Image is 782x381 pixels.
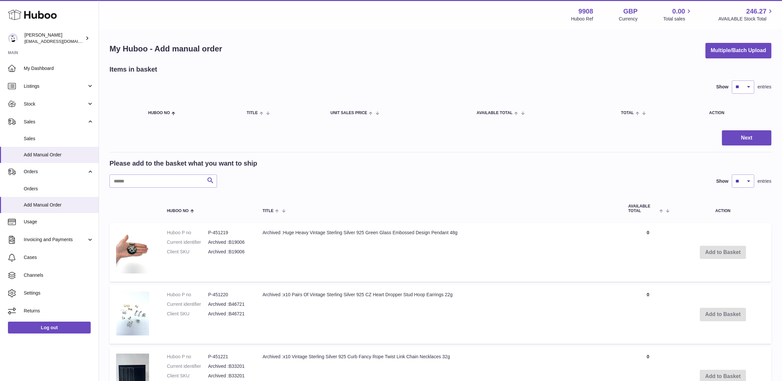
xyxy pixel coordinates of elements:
h2: Please add to the basket what you want to ship [109,159,257,168]
h2: Items in basket [109,65,157,74]
th: Action [674,198,771,219]
dd: Archived :B46721 [208,311,249,317]
span: entries [758,84,771,90]
span: Huboo no [167,209,189,213]
button: Multiple/Batch Upload [705,43,771,58]
span: Huboo no [148,111,170,115]
dd: Archived :B33201 [208,373,249,379]
span: AVAILABLE Total [628,204,658,213]
div: Action [709,111,765,115]
span: Returns [24,308,94,314]
img: Archived :x10 Pairs Of Vintage Sterling Silver 925 CZ Heart Dropper Stud Hoop Earrings 22g [116,292,149,335]
dt: Current identifier [167,301,208,307]
span: Title [247,111,258,115]
div: [PERSON_NAME] [24,32,84,45]
span: entries [758,178,771,184]
img: Archived :Huge Heavy Vintage Sterling Silver 925 Green Glass Embossed Design Pendant 48g [116,230,149,273]
dd: P-451219 [208,230,249,236]
span: Add Manual Order [24,152,94,158]
span: Listings [24,83,87,89]
dd: P-451221 [208,354,249,360]
span: 246.27 [746,7,766,16]
dt: Current identifier [167,239,208,245]
a: 246.27 AVAILABLE Stock Total [718,7,774,22]
a: 0.00 Total sales [663,7,693,22]
span: [EMAIL_ADDRESS][DOMAIN_NAME] [24,39,97,44]
h1: My Huboo - Add manual order [109,44,222,54]
dd: Archived :B33201 [208,363,249,369]
span: Sales [24,136,94,142]
dd: Archived :B19006 [208,249,249,255]
dt: Client SKU [167,373,208,379]
td: Archived :x10 Pairs Of Vintage Sterling Silver 925 CZ Heart Dropper Stud Hoop Earrings 22g [256,285,622,344]
dt: Huboo P no [167,292,208,298]
span: Orders [24,169,87,175]
img: tbcollectables@hotmail.co.uk [8,33,18,43]
span: Total sales [663,16,693,22]
dt: Huboo P no [167,354,208,360]
dt: Current identifier [167,363,208,369]
dd: Archived :B19006 [208,239,249,245]
span: 0.00 [673,7,685,16]
div: Currency [619,16,638,22]
label: Show [716,178,729,184]
dd: P-451220 [208,292,249,298]
span: Invoicing and Payments [24,237,87,243]
span: Title [263,209,273,213]
span: AVAILABLE Total [477,111,513,115]
span: Orders [24,186,94,192]
span: Total [621,111,634,115]
button: Next [722,130,771,146]
dt: Client SKU [167,311,208,317]
span: Cases [24,254,94,261]
strong: GBP [623,7,638,16]
div: Huboo Ref [571,16,593,22]
td: 0 [622,285,674,344]
span: Stock [24,101,87,107]
span: AVAILABLE Stock Total [718,16,774,22]
span: Sales [24,119,87,125]
label: Show [716,84,729,90]
dd: Archived :B46721 [208,301,249,307]
span: My Dashboard [24,65,94,72]
td: Archived :Huge Heavy Vintage Sterling Silver 925 Green Glass Embossed Design Pendant 48g [256,223,622,282]
span: Unit Sales Price [330,111,367,115]
dt: Client SKU [167,249,208,255]
a: Log out [8,322,91,333]
span: Channels [24,272,94,278]
span: Settings [24,290,94,296]
strong: 9908 [579,7,593,16]
span: Add Manual Order [24,202,94,208]
td: 0 [622,223,674,282]
dt: Huboo P no [167,230,208,236]
span: Usage [24,219,94,225]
